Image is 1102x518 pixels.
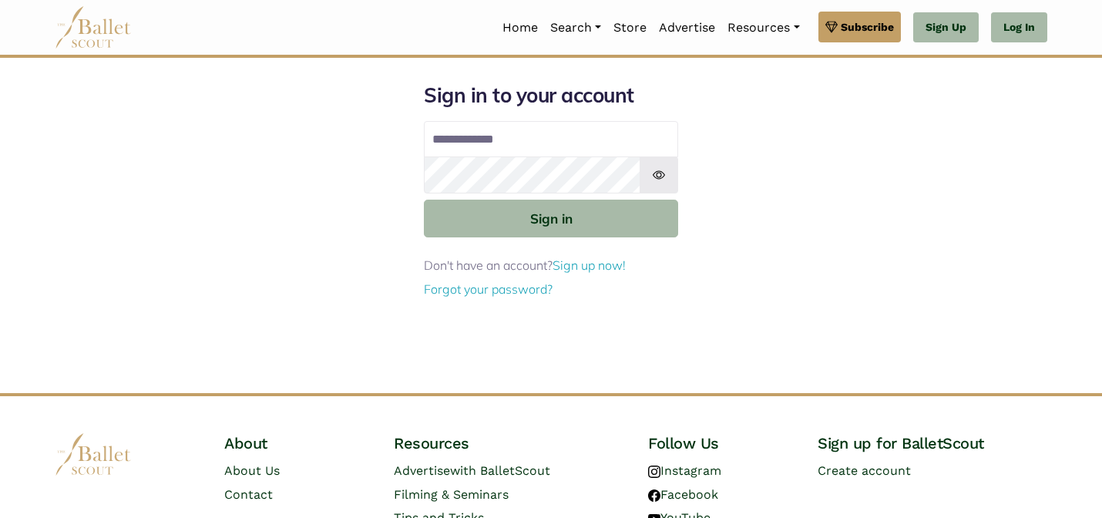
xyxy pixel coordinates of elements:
a: Store [607,12,653,44]
h4: Follow Us [648,433,793,453]
a: Forgot your password? [424,281,553,297]
a: Sign up now! [553,257,626,273]
a: Sign Up [913,12,979,43]
h1: Sign in to your account [424,82,678,109]
h4: About [224,433,369,453]
img: facebook logo [648,489,660,502]
span: with BalletScout [450,463,550,478]
h4: Resources [394,433,623,453]
img: logo [55,433,132,476]
img: gem.svg [825,18,838,35]
a: Create account [818,463,911,478]
a: Filming & Seminars [394,487,509,502]
a: Advertise [653,12,721,44]
p: Don't have an account? [424,256,678,276]
a: Home [496,12,544,44]
img: instagram logo [648,466,660,478]
button: Sign in [424,200,678,237]
span: Subscribe [841,18,894,35]
a: Contact [224,487,273,502]
h4: Sign up for BalletScout [818,433,1047,453]
a: Instagram [648,463,721,478]
a: About Us [224,463,280,478]
a: Search [544,12,607,44]
a: Facebook [648,487,718,502]
a: Resources [721,12,805,44]
a: Log In [991,12,1047,43]
a: Subscribe [818,12,901,42]
a: Advertisewith BalletScout [394,463,550,478]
